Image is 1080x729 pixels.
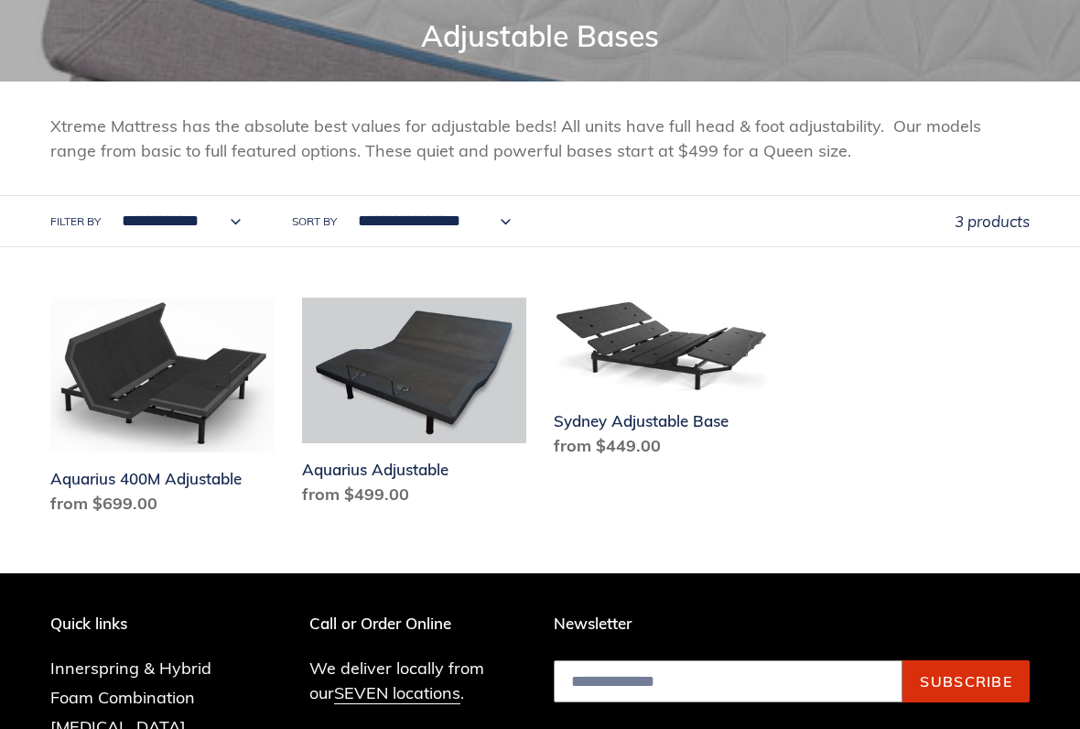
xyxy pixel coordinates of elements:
[50,687,195,708] a: Foam Combination
[309,656,527,705] p: We deliver locally from our .
[334,682,460,704] a: SEVEN locations
[309,615,527,633] p: Call or Order Online
[920,672,1012,691] span: Subscribe
[50,213,101,230] label: Filter by
[554,660,902,702] input: Email address
[50,658,211,679] a: Innerspring & Hybrid
[421,17,659,54] span: Adjustable Bases
[554,615,1030,633] p: Newsletter
[554,298,778,464] a: Sydney Adjustable Base
[955,212,1030,231] span: 3 products
[902,660,1030,702] button: Subscribe
[292,213,337,230] label: Sort by
[50,298,275,522] a: Aquarius 400M Adjustable
[50,615,239,633] p: Quick links
[302,298,526,514] a: Aquarius Adjustable
[50,114,1030,163] p: Xtreme Mattress has the absolute best values for adjustable beds! All units have full head & foot...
